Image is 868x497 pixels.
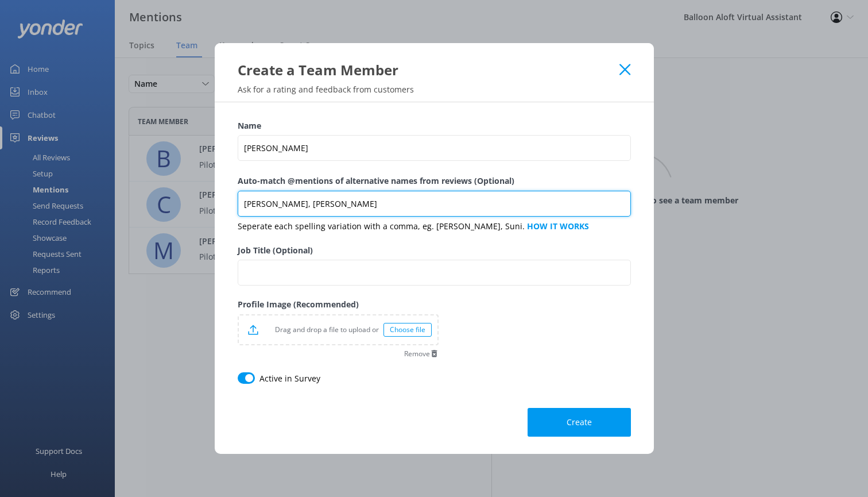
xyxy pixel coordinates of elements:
button: Create [528,408,631,437]
button: Remove [404,349,439,358]
button: Close [619,64,630,75]
p: Drag and drop a file to upload or [258,324,383,335]
label: Profile Image (Recommended) [238,298,439,311]
label: Active in Survey [259,372,320,385]
label: Job Title (Optional) [238,244,631,257]
p: Seperate each spelling variation with a comma, eg. [PERSON_NAME], Suni. [238,220,631,233]
div: Create a Team Member [238,60,620,79]
p: Ask for a rating and feedback from customers [215,84,654,95]
label: Auto-match @mentions of alternative names from reviews (Optional) [238,175,631,187]
span: Create [567,417,592,428]
span: Remove [404,350,430,357]
div: Choose file [383,323,432,337]
a: HOW IT WORKS [527,221,589,232]
label: Name [238,120,631,132]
